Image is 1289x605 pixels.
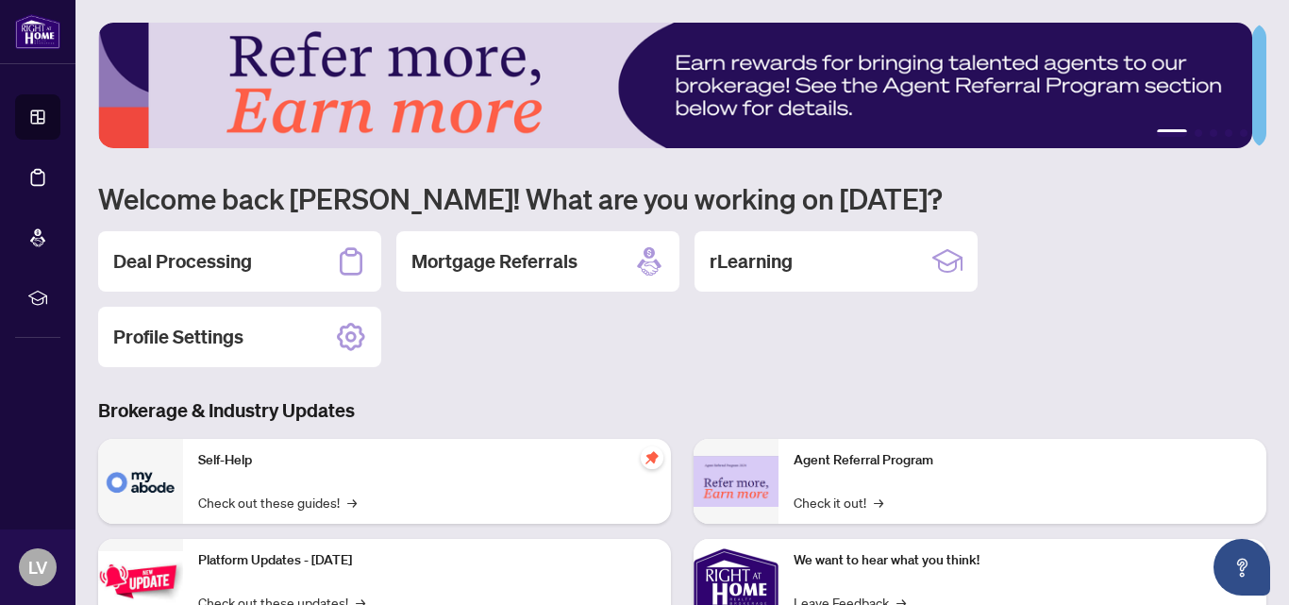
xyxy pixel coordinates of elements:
h2: Deal Processing [113,248,252,275]
span: → [874,492,883,513]
img: Slide 0 [98,23,1252,148]
span: → [347,492,357,513]
h1: Welcome back [PERSON_NAME]! What are you working on [DATE]? [98,180,1266,216]
button: 4 [1225,129,1232,137]
a: Check out these guides!→ [198,492,357,513]
h3: Brokerage & Industry Updates [98,397,1266,424]
h2: Profile Settings [113,324,243,350]
p: We want to hear what you think! [794,550,1251,571]
button: 3 [1210,129,1217,137]
p: Agent Referral Program [794,450,1251,471]
img: Self-Help [98,439,183,524]
h2: rLearning [710,248,793,275]
button: 2 [1195,129,1202,137]
span: LV [28,554,47,580]
span: pushpin [641,446,663,469]
button: Open asap [1214,539,1270,596]
p: Self-Help [198,450,656,471]
button: 5 [1240,129,1247,137]
img: Agent Referral Program [694,456,778,508]
a: Check it out!→ [794,492,883,513]
img: logo [15,14,60,49]
p: Platform Updates - [DATE] [198,550,656,571]
button: 1 [1157,129,1187,137]
h2: Mortgage Referrals [411,248,578,275]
